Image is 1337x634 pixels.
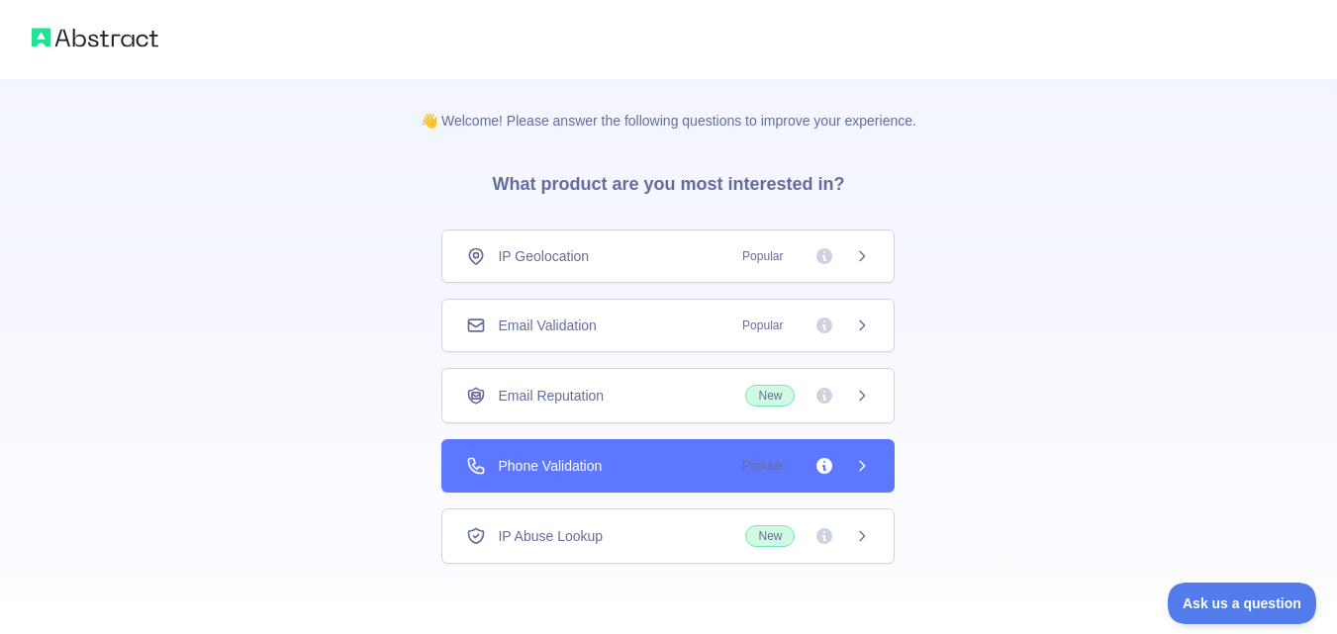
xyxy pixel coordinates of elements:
[730,316,795,335] span: Popular
[498,456,602,476] span: Phone Validation
[1168,583,1317,624] iframe: Toggle Customer Support
[389,79,948,131] p: 👋 Welcome! Please answer the following questions to improve your experience.
[32,24,158,51] img: Abstract logo
[498,386,604,406] span: Email Reputation
[498,316,596,335] span: Email Validation
[730,246,795,266] span: Popular
[745,525,795,547] span: New
[460,131,876,229] h3: What product are you most interested in?
[745,385,795,407] span: New
[498,526,603,546] span: IP Abuse Lookup
[730,456,795,476] span: Popular
[498,246,589,266] span: IP Geolocation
